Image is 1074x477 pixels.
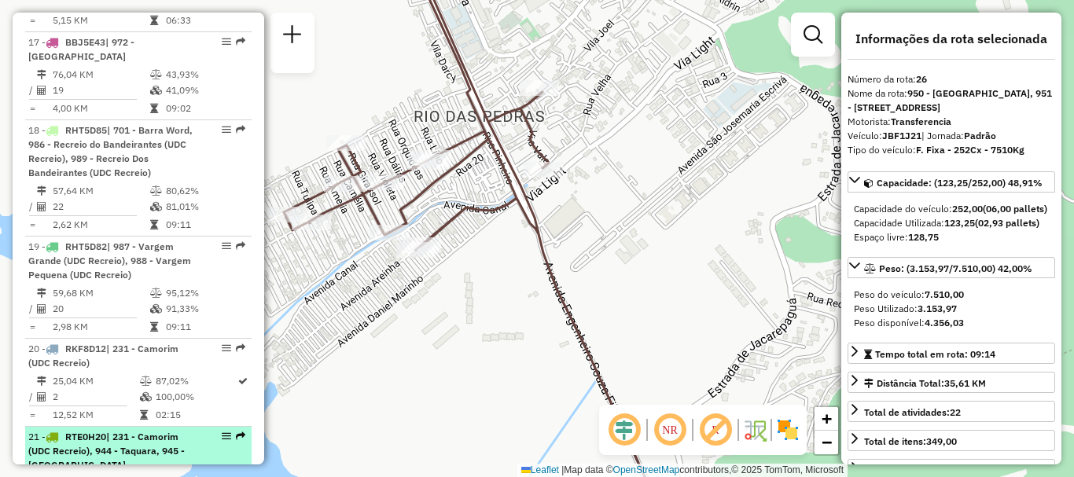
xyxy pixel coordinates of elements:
em: Opções [222,343,231,353]
i: Tempo total em rota [140,410,148,420]
td: 76,04 KM [52,67,149,83]
div: Peso disponível: [854,316,1049,330]
h4: Informações da rota selecionada [848,31,1055,46]
a: Tempo total em rota: 09:14 [848,343,1055,364]
span: 19 - [28,240,191,281]
span: BBJ5E43 [65,36,105,48]
i: % de utilização do peso [140,376,152,386]
div: Peso Utilizado: [854,302,1049,316]
i: Distância Total [37,186,46,196]
em: Rota exportada [236,343,245,353]
strong: 128,75 [908,231,939,243]
strong: Padrão [964,130,996,141]
td: 81,01% [165,199,245,215]
td: = [28,13,36,28]
i: Total de Atividades [37,202,46,211]
i: Tempo total em rota [150,104,158,113]
i: Total de Atividades [37,86,46,95]
i: Distância Total [37,70,46,79]
div: Map data © contributors,© 2025 TomTom, Microsoft [517,464,848,477]
a: Exibir filtros [797,19,829,50]
a: OpenStreetMap [613,464,680,475]
i: % de utilização do peso [150,288,162,298]
td: 100,00% [155,389,237,405]
i: % de utilização da cubagem [150,202,162,211]
td: 5,15 KM [52,13,149,28]
strong: 4.356,03 [925,317,964,328]
span: | [561,464,564,475]
div: Capacidade do veículo: [854,202,1049,216]
strong: (02,93 pallets) [975,217,1039,229]
em: Opções [222,37,231,46]
span: RHT5D85 [65,124,107,136]
td: 22 [52,199,149,215]
span: Capacidade: (123,25/252,00) 48,91% [877,177,1043,189]
strong: Transferencia [891,116,951,127]
span: Ocultar deslocamento [605,411,643,449]
a: Zoom out [815,431,838,454]
td: 09:11 [165,217,245,233]
strong: 349,00 [926,435,957,447]
td: = [28,319,36,335]
td: 57,64 KM [52,183,149,199]
strong: F. Fixa - 252Cx - 7510Kg [916,144,1024,156]
div: Tipo do veículo: [848,143,1055,157]
td: 25,04 KM [52,373,139,389]
td: = [28,101,36,116]
td: / [28,301,36,317]
i: Tempo total em rota [150,322,158,332]
a: Total de atividades:22 [848,401,1055,422]
em: Rota exportada [236,125,245,134]
span: | 701 - Barra Word, 986 - Recreio do Bandeirantes (UDC Recreio), 989 - Recreio Dos Bandeirantes (... [28,124,193,178]
span: Peso: (3.153,97/7.510,00) 42,00% [879,262,1032,274]
span: | 231 - Camorim (UDC Recreio) [28,343,178,369]
strong: 7.510,00 [925,288,964,300]
strong: 22 [950,406,961,418]
div: Total de itens: [864,435,957,449]
span: RHT5D82 [65,240,107,252]
div: Nome da rota: [848,86,1055,115]
span: − [822,432,832,452]
td: 91,33% [165,301,245,317]
td: 59,68 KM [52,285,149,301]
td: 43,93% [165,67,245,83]
div: Capacidade: (123,25/252,00) 48,91% [848,196,1055,251]
td: 19 [52,83,149,98]
div: Veículo: [848,129,1055,143]
i: % de utilização do peso [150,186,162,196]
td: / [28,389,36,405]
em: Rota exportada [236,431,245,441]
span: Ocultar NR [651,411,689,449]
td: 80,62% [165,183,245,199]
div: Espaço livre: [854,230,1049,244]
a: Capacidade: (123,25/252,00) 48,91% [848,171,1055,193]
span: 20 - [28,343,178,369]
td: 06:33 [165,13,245,28]
span: RTE0H20 [65,431,106,442]
span: Tempo total em rota: 09:14 [875,348,995,360]
span: RKF8D12 [65,343,106,354]
td: / [28,83,36,98]
strong: 26 [916,73,927,85]
td: 41,09% [165,83,245,98]
td: 09:02 [165,101,245,116]
td: = [28,217,36,233]
img: Fluxo de ruas [742,417,767,442]
strong: JBF1J21 [882,130,921,141]
em: Opções [222,431,231,441]
td: 20 [52,301,149,317]
td: 12,52 KM [52,407,139,423]
i: Tempo total em rota [150,220,158,229]
img: Exibir/Ocultar setores [775,417,800,442]
span: 17 - [28,36,134,62]
div: Capacidade Utilizada: [854,216,1049,230]
i: % de utilização da cubagem [150,86,162,95]
span: | Jornada: [921,130,996,141]
strong: 252,00 [952,203,983,215]
a: Nova sessão e pesquisa [277,19,308,54]
td: 09:11 [165,319,245,335]
strong: (06,00 pallets) [983,203,1047,215]
span: + [822,409,832,428]
span: | 231 - Camorim (UDC Recreio), 944 - Taquara, 945 - [GEOGRAPHIC_DATA] [28,431,185,471]
div: Número da rota: [848,72,1055,86]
